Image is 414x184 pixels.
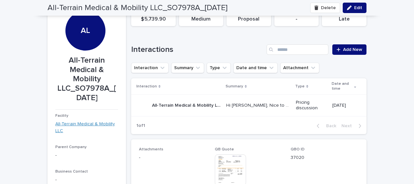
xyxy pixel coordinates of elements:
[55,114,68,118] span: Facility
[332,103,356,108] p: [DATE]
[139,154,207,161] p: -
[207,63,231,73] button: Type
[48,3,228,13] h2: All-Terrain Medical & Mobility LLC_SO7978A_[DATE]
[339,123,366,129] button: Next
[226,101,292,108] p: Hi Birgit, Nice to hear from you, I hope all is well! Please see the attached quotes per your reque
[291,147,305,151] span: QBO ID
[55,121,118,134] a: All-Terrain Medical & Mobility LLC
[171,63,204,73] button: Summary
[131,45,264,54] h1: Interactions
[267,44,328,55] input: Search
[55,176,118,183] p: -
[183,16,220,22] p: Medium
[226,83,243,90] p: Summary
[136,83,157,90] p: Interaction
[326,16,363,22] p: Late
[131,95,366,116] tr: All-Terrain Medical & Mobility LLC_SO7978A_[DATE] [DATE]All-Terrain Medical & Mobility LLC_SO7978...
[341,124,356,128] span: Next
[278,16,315,22] p: -
[131,63,169,73] button: Interaction
[55,145,87,149] span: Parent Company
[321,6,336,10] span: Delete
[332,44,366,55] a: Add New
[343,3,366,13] button: Edit
[135,16,172,22] p: $ 5,739.90
[295,83,305,90] p: Type
[322,124,336,128] span: Back
[55,56,118,103] p: All-Terrain Medical & Mobility LLC_SO7978A_[DATE]
[343,47,362,52] span: Add New
[55,170,88,174] span: Business Contact
[55,152,118,159] p: -
[131,118,150,134] p: 1 of 1
[291,154,359,161] p: 37020
[311,123,339,129] button: Back
[139,147,163,151] span: Attachments
[332,80,352,92] p: Date and time
[215,147,234,151] span: QB Quote
[310,3,340,13] button: Delete
[230,16,267,22] p: Proposal
[233,63,278,73] button: Date and time
[296,100,327,111] p: Pricing discussion
[354,6,362,10] span: Edit
[152,101,222,108] p: All-Terrain Medical & Mobility LLC_SO7978A_2025-08-15 2025-08-15
[280,63,319,73] button: Attachment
